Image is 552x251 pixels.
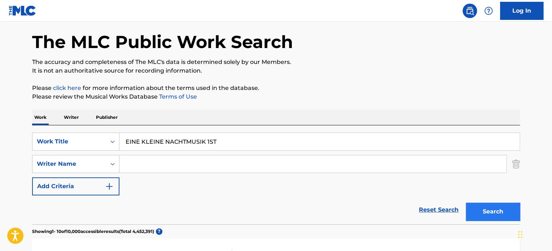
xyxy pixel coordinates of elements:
[37,137,102,146] div: Work Title
[481,4,496,18] div: Help
[9,5,36,16] img: MLC Logo
[105,182,114,191] img: 9d2ae6d4665cec9f34b9.svg
[158,93,197,100] a: Terms of Use
[32,84,520,92] p: Please for more information about the terms used in the database.
[465,7,474,15] img: search
[466,203,520,221] button: Search
[53,85,81,91] a: click here
[516,216,552,251] iframe: Chat Widget
[32,110,49,125] p: Work
[32,31,293,53] h1: The MLC Public Work Search
[32,177,119,195] button: Add Criteria
[484,7,493,15] img: help
[415,202,462,218] a: Reset Search
[32,92,520,101] p: Please review the Musical Works Database
[32,58,520,66] p: The accuracy and completeness of The MLC's data is determined solely by our Members.
[37,160,102,168] div: Writer Name
[32,66,520,75] p: It is not an authoritative source for recording information.
[94,110,120,125] p: Publisher
[156,228,162,235] span: ?
[463,4,477,18] a: Public Search
[500,2,543,20] a: Log In
[62,110,81,125] p: Writer
[32,228,154,235] p: Showing 1 - 10 of 10,000 accessible results (Total 4,452,391 )
[518,224,522,245] div: Drag
[32,133,520,224] form: Search Form
[512,155,520,173] img: Delete Criterion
